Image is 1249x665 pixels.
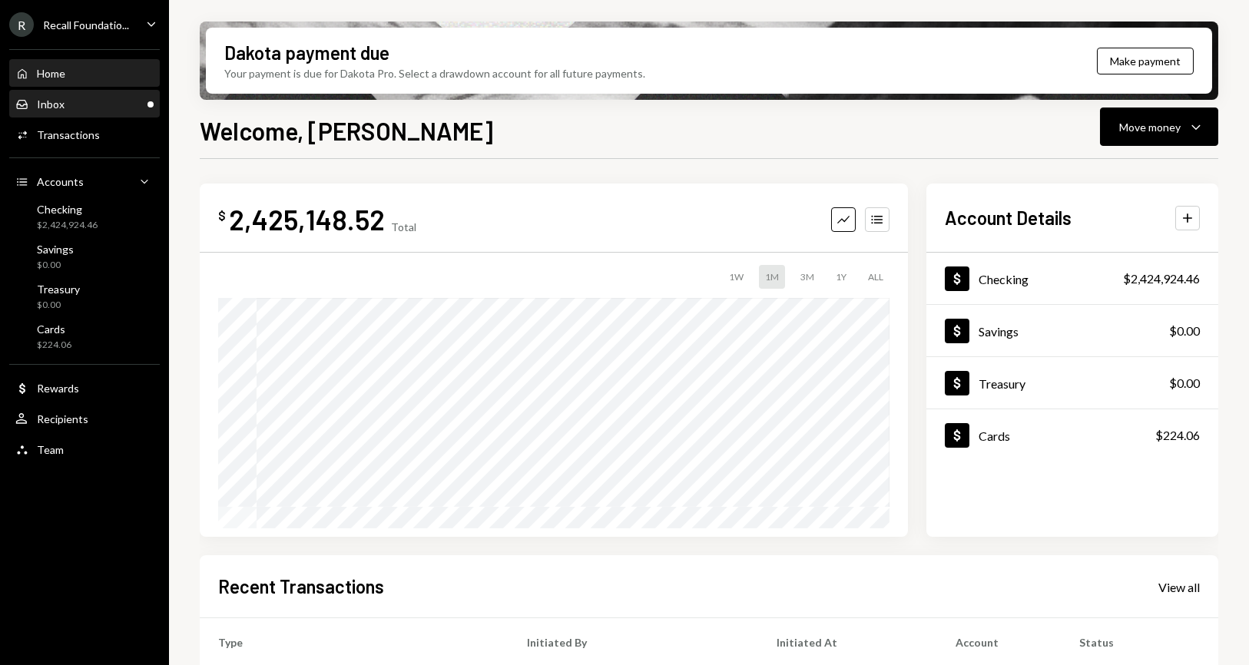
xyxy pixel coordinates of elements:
div: $224.06 [1155,426,1200,445]
a: Cards$224.06 [926,409,1218,461]
div: Rewards [37,382,79,395]
div: Home [37,67,65,80]
a: Inbox [9,90,160,117]
h2: Recent Transactions [218,574,384,599]
div: 1W [723,265,750,289]
div: $2,424,924.46 [1123,270,1200,288]
div: $0.00 [37,259,74,272]
div: $0.00 [37,299,80,312]
div: Accounts [37,175,84,188]
a: Savings$0.00 [926,305,1218,356]
div: 3M [794,265,820,289]
a: Cards$224.06 [9,318,160,355]
div: Treasury [37,283,80,296]
a: Team [9,435,160,463]
div: $224.06 [37,339,71,352]
div: $ [218,208,226,223]
div: ALL [862,265,890,289]
div: Total [391,220,416,233]
div: $0.00 [1169,374,1200,392]
div: Inbox [37,98,65,111]
h1: Welcome, [PERSON_NAME] [200,115,493,146]
button: Make payment [1097,48,1194,74]
div: Recall Foundatio... [43,18,129,31]
div: Savings [37,243,74,256]
div: 2,425,148.52 [229,202,385,237]
a: View all [1158,578,1200,595]
div: Savings [979,324,1019,339]
div: Move money [1119,119,1181,135]
div: View all [1158,580,1200,595]
div: Treasury [979,376,1025,391]
div: Checking [979,272,1029,286]
div: Recipients [37,412,88,425]
div: Transactions [37,128,100,141]
a: Transactions [9,121,160,148]
div: $0.00 [1169,322,1200,340]
a: Savings$0.00 [9,238,160,275]
div: Your payment is due for Dakota Pro. Select a drawdown account for all future payments. [224,65,645,81]
a: Accounts [9,167,160,195]
a: Checking$2,424,924.46 [926,253,1218,304]
a: Checking$2,424,924.46 [9,198,160,235]
div: R [9,12,34,37]
a: Treasury$0.00 [9,278,160,315]
div: Cards [37,323,71,336]
div: Team [37,443,64,456]
button: Move money [1100,108,1218,146]
h2: Account Details [945,205,1072,230]
a: Home [9,59,160,87]
a: Rewards [9,374,160,402]
a: Recipients [9,405,160,432]
div: $2,424,924.46 [37,219,98,232]
div: Cards [979,428,1010,443]
div: Dakota payment due [224,40,389,65]
div: 1M [759,265,785,289]
div: 1Y [830,265,853,289]
div: Checking [37,203,98,216]
a: Treasury$0.00 [926,357,1218,409]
